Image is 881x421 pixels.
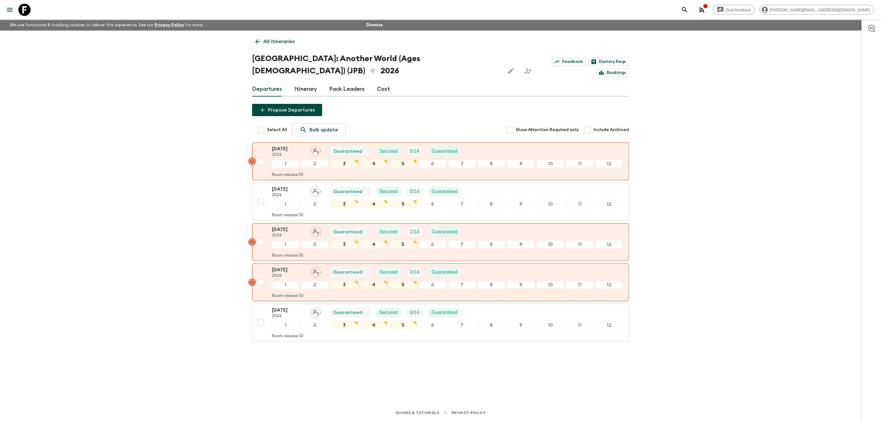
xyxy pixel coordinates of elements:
div: 7 [448,321,475,329]
p: 1 / 14 [410,228,419,236]
p: 0 / 14 [410,269,419,276]
div: 1 [272,200,299,208]
p: Secured [379,309,398,316]
span: Assign pack leader [310,188,321,193]
p: Secured [379,228,398,236]
button: [DATE]2026Assign pack leaderGuaranteedSecuredTrip FillGuaranteed123456789101112Room release:30 [252,223,629,261]
button: Edit this itinerary [505,65,517,77]
div: 6 [419,200,446,208]
div: 4 [360,160,387,168]
a: Bulk update [292,123,346,136]
span: Give feedback [722,8,754,12]
div: 2 [301,321,328,329]
p: Guaranteed [333,188,362,195]
div: 10 [537,200,564,208]
a: Dietary Reqs [589,57,629,66]
div: 6 [419,321,446,329]
p: Bulk update [310,126,338,134]
p: 2026 [272,233,306,238]
p: Secured [379,148,398,155]
div: 9 [507,281,534,289]
div: 6 [419,281,446,289]
p: Secured [379,269,398,276]
p: Secured [379,188,398,195]
div: 7 [448,281,475,289]
div: Secured [376,308,401,317]
p: Guaranteed [333,228,362,236]
p: Room release: 30 [272,334,303,339]
div: 5 [390,321,417,329]
div: 4 [360,321,387,329]
div: Trip Fill [406,227,423,237]
button: Propose Departures [252,104,322,116]
div: 12 [596,200,623,208]
div: 1 [272,240,299,248]
div: 8 [478,240,505,248]
div: 8 [478,321,505,329]
div: Trip Fill [406,146,423,156]
div: 1 [272,281,299,289]
button: [DATE]2026Assign pack leaderGuaranteedSecuredTrip FillGuaranteed123456789101112Room release:30 [252,263,629,301]
p: We use functional & tracking cookies to deliver this experience. See our for more. [7,20,206,31]
div: 10 [537,160,564,168]
div: Secured [376,227,401,237]
div: 7 [448,240,475,248]
div: 3 [331,160,358,168]
p: Guaranteed [432,309,458,316]
div: 11 [566,160,593,168]
div: 9 [507,160,534,168]
span: Assign pack leader [310,269,321,274]
a: Privacy Policy [452,409,485,416]
div: 11 [566,200,593,208]
span: Assign pack leader [310,148,321,153]
div: 10 [537,240,564,248]
a: Guides & Tutorials [396,409,439,416]
a: Pack Leaders [329,82,365,97]
div: Secured [376,146,401,156]
button: search adventures [678,4,691,16]
div: 9 [507,240,534,248]
div: 5 [390,281,417,289]
div: 12 [596,160,623,168]
div: 12 [596,281,623,289]
button: Dismiss [365,21,384,29]
a: Itinerary [294,82,317,97]
div: 2 [301,160,328,168]
div: 1 [272,160,299,168]
div: Secured [376,187,401,196]
p: Guaranteed [432,148,458,155]
div: 1 [272,321,299,329]
div: 11 [566,321,593,329]
div: 2 [301,240,328,248]
div: 9 [507,200,534,208]
p: Guaranteed [432,228,458,236]
p: [DATE] [272,185,306,193]
div: 9 [507,321,534,329]
a: All itineraries [252,35,298,48]
p: 2026 [272,152,306,157]
p: 5 / 14 [410,148,419,155]
a: Departures [252,82,282,97]
span: [PERSON_NAME][EMAIL_ADDRESS][DOMAIN_NAME] [767,8,873,12]
p: 0 / 14 [410,188,419,195]
div: Secured [376,267,401,277]
button: [DATE]2026Assign pack leaderGuaranteedSecuredTrip FillGuaranteed123456789101112Room release:30 [252,142,629,180]
button: menu [4,4,16,16]
div: 8 [478,281,505,289]
p: Guaranteed [333,148,362,155]
p: Room release: 30 [272,294,303,298]
div: 2 [301,200,328,208]
div: 2 [301,281,328,289]
div: 3 [331,200,358,208]
div: Trip Fill [406,267,423,277]
p: All itineraries [263,38,295,45]
div: Trip Fill [406,308,423,317]
p: [DATE] [272,226,306,233]
div: 7 [448,200,475,208]
p: Guaranteed [432,269,458,276]
div: 5 [390,240,417,248]
div: 3 [331,321,358,329]
span: Show Attention Required only [516,127,579,133]
p: [DATE] [272,306,306,314]
p: Guaranteed [432,188,458,195]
